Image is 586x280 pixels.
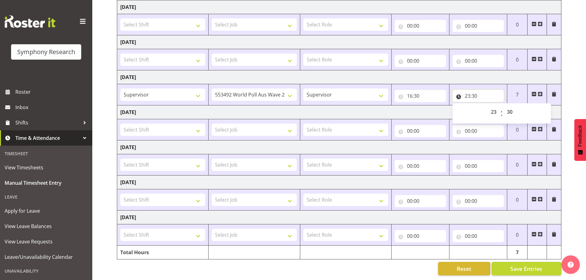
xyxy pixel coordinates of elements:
[452,125,504,137] input: Click to select...
[5,222,88,231] span: View Leave Balances
[452,160,504,172] input: Click to select...
[15,103,89,112] span: Inbox
[5,15,55,28] img: Rosterit website logo
[568,262,574,268] img: help-xxl-2.png
[5,206,88,215] span: Apply for Leave
[2,203,91,219] a: Apply for Leave
[395,20,446,32] input: Click to select...
[117,211,561,224] td: [DATE]
[5,237,88,246] span: View Leave Requests
[2,234,91,249] a: View Leave Requests
[574,119,586,161] button: Feedback - Show survey
[395,125,446,137] input: Click to select...
[452,55,504,67] input: Click to select...
[457,265,471,273] span: Reset
[2,249,91,265] a: Leave/Unavailability Calendar
[507,189,528,211] td: 0
[2,219,91,234] a: View Leave Balances
[507,119,528,140] td: 0
[5,252,88,262] span: Leave/Unavailability Calendar
[500,106,503,121] span: :
[507,49,528,70] td: 0
[452,90,504,102] input: Click to select...
[117,70,561,84] td: [DATE]
[117,175,561,189] td: [DATE]
[15,118,80,127] span: Shifts
[2,160,91,175] a: View Timesheets
[507,246,528,259] td: 7
[117,105,561,119] td: [DATE]
[577,125,583,147] span: Feedback
[117,0,561,14] td: [DATE]
[5,178,88,187] span: Manual Timesheet Entry
[117,140,561,154] td: [DATE]
[15,133,80,143] span: Time & Attendance
[2,147,91,160] div: Timesheet
[452,230,504,242] input: Click to select...
[510,265,542,273] span: Save Entries
[15,87,89,97] span: Roster
[2,191,91,203] div: Leave
[395,160,446,172] input: Click to select...
[507,224,528,246] td: 0
[2,265,91,277] div: Unavailability
[395,90,446,102] input: Click to select...
[492,262,561,275] button: Save Entries
[395,230,446,242] input: Click to select...
[438,262,490,275] button: Reset
[507,154,528,175] td: 0
[17,47,75,57] div: Symphony Research
[507,14,528,35] td: 0
[395,195,446,207] input: Click to select...
[5,163,88,172] span: View Timesheets
[395,55,446,67] input: Click to select...
[452,195,504,207] input: Click to select...
[2,175,91,191] a: Manual Timesheet Entry
[117,35,561,49] td: [DATE]
[117,246,209,259] td: Total Hours
[507,84,528,105] td: 7
[452,20,504,32] input: Click to select...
